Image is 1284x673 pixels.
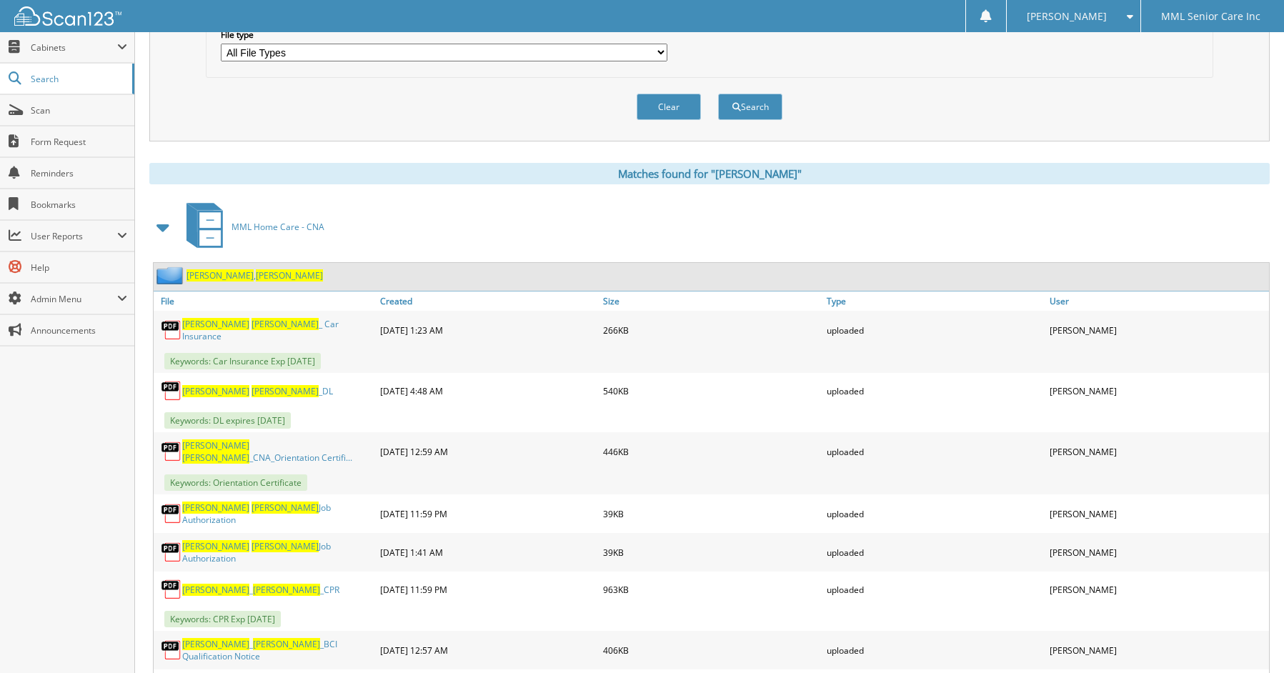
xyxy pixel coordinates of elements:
a: [PERSON_NAME] [PERSON_NAME]_DL [182,385,333,397]
div: 540KB [599,377,822,405]
span: User Reports [31,230,117,242]
img: PDF.png [161,542,182,563]
span: MML Senior Care Inc [1161,12,1260,21]
span: [PERSON_NAME] [252,385,319,397]
div: uploaded [823,575,1046,604]
div: uploaded [823,634,1046,666]
a: [PERSON_NAME] [PERSON_NAME]Job Authorization [182,540,373,564]
span: [PERSON_NAME] [182,540,249,552]
span: [PERSON_NAME] [252,502,319,514]
div: uploaded [823,377,1046,405]
img: PDF.png [161,441,182,462]
img: folder2.png [156,266,186,284]
div: 39KB [599,498,822,529]
a: User [1046,291,1269,311]
span: Keywords: CPR Exp [DATE] [164,611,281,627]
div: 266KB [599,314,822,346]
a: Type [823,291,1046,311]
span: MML Home Care - CNA [232,221,324,233]
img: PDF.png [161,319,182,341]
span: [PERSON_NAME] [182,385,249,397]
img: PDF.png [161,380,182,402]
button: Clear [637,94,701,120]
div: 963KB [599,575,822,604]
img: PDF.png [161,503,182,524]
div: [DATE] 1:41 AM [377,537,599,568]
a: [PERSON_NAME],[PERSON_NAME] [186,269,323,281]
a: [PERSON_NAME]_[PERSON_NAME]_CPR [182,584,339,596]
span: [PERSON_NAME] [252,540,319,552]
div: [DATE] 12:59 AM [377,436,599,467]
a: Size [599,291,822,311]
a: MML Home Care - CNA [178,199,324,255]
span: Reminders [31,167,127,179]
div: [DATE] 11:59 PM [377,575,599,604]
img: PDF.png [161,579,182,600]
span: Search [31,73,125,85]
span: [PERSON_NAME] [256,269,323,281]
div: [DATE] 4:48 AM [377,377,599,405]
span: [PERSON_NAME] [252,318,319,330]
div: [PERSON_NAME] [1046,498,1269,529]
div: [DATE] 11:59 PM [377,498,599,529]
div: [PERSON_NAME] [1046,377,1269,405]
div: uploaded [823,498,1046,529]
span: [PERSON_NAME] [186,269,254,281]
span: [PERSON_NAME] [182,584,249,596]
span: Keywords: DL expires [DATE] [164,412,291,429]
div: uploaded [823,537,1046,568]
img: PDF.png [161,639,182,661]
div: [PERSON_NAME] [1046,314,1269,346]
span: Admin Menu [31,293,117,305]
span: [PERSON_NAME] [182,439,249,452]
div: [PERSON_NAME] [1046,634,1269,666]
div: [PERSON_NAME] [1046,436,1269,467]
div: Matches found for "[PERSON_NAME]" [149,163,1270,184]
span: Form Request [31,136,127,148]
span: Cabinets [31,41,117,54]
a: [PERSON_NAME] [PERSON_NAME]_ Car Insurance [182,318,373,342]
img: scan123-logo-white.svg [14,6,121,26]
div: [PERSON_NAME] [1046,537,1269,568]
span: Help [31,261,127,274]
span: [PERSON_NAME] [182,502,249,514]
span: Keywords: Orientation Certificate [164,474,307,491]
span: Bookmarks [31,199,127,211]
div: 406KB [599,634,822,666]
div: [PERSON_NAME] [1046,575,1269,604]
div: 446KB [599,436,822,467]
span: [PERSON_NAME] [182,318,249,330]
div: [DATE] 1:23 AM [377,314,599,346]
span: Announcements [31,324,127,336]
iframe: Chat Widget [1213,604,1284,673]
span: [PERSON_NAME] [253,638,320,650]
span: [PERSON_NAME] [182,452,249,464]
a: Created [377,291,599,311]
a: [PERSON_NAME] [PERSON_NAME]_CNA_Orientation Certifi... [182,439,373,464]
div: uploaded [823,436,1046,467]
span: Keywords: Car Insurance Exp [DATE] [164,353,321,369]
button: Search [718,94,782,120]
div: uploaded [823,314,1046,346]
span: [PERSON_NAME] [182,638,249,650]
span: [PERSON_NAME] [253,584,320,596]
a: [PERSON_NAME]_[PERSON_NAME]_BCI Qualification Notice [182,638,373,662]
a: [PERSON_NAME] [PERSON_NAME]Job Authorization [182,502,373,526]
span: Scan [31,104,127,116]
label: File type [221,29,667,41]
a: File [154,291,377,311]
div: [DATE] 12:57 AM [377,634,599,666]
div: 39KB [599,537,822,568]
span: [PERSON_NAME] [1027,12,1107,21]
